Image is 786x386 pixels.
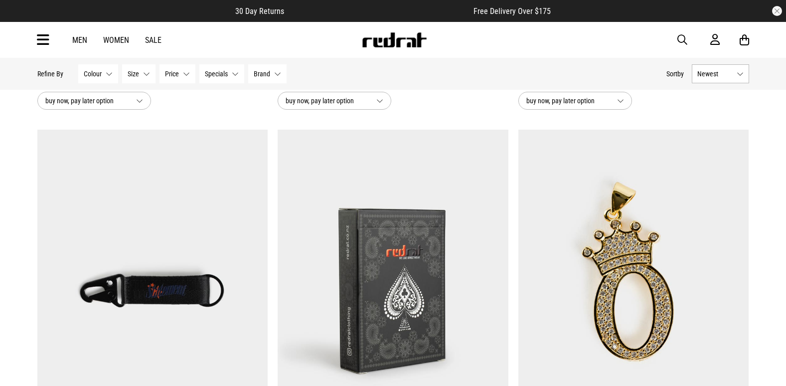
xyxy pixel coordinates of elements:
[526,95,609,107] span: buy now, pay later option
[45,95,128,107] span: buy now, pay later option
[473,6,551,16] span: Free Delivery Over $175
[199,64,244,83] button: Specials
[254,70,270,78] span: Brand
[122,64,156,83] button: Size
[677,70,684,78] span: by
[145,35,161,45] a: Sale
[78,64,118,83] button: Colour
[103,35,129,45] a: Women
[697,70,733,78] span: Newest
[84,70,102,78] span: Colour
[304,6,454,16] iframe: Customer reviews powered by Trustpilot
[235,6,284,16] span: 30 Day Returns
[72,35,87,45] a: Men
[692,64,749,83] button: Newest
[37,92,151,110] button: buy now, pay later option
[361,32,427,47] img: Redrat logo
[248,64,287,83] button: Brand
[128,70,139,78] span: Size
[165,70,179,78] span: Price
[666,68,684,80] button: Sortby
[159,64,195,83] button: Price
[518,92,632,110] button: buy now, pay later option
[37,70,63,78] p: Refine By
[205,70,228,78] span: Specials
[286,95,368,107] span: buy now, pay later option
[278,92,391,110] button: buy now, pay later option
